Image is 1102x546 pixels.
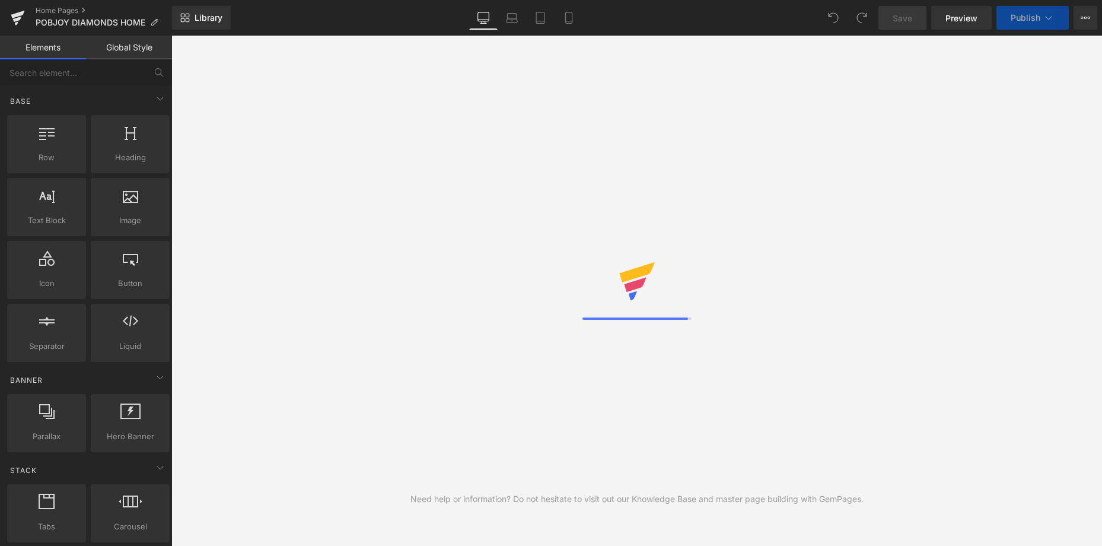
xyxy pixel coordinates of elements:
span: Liquid [94,340,166,353]
span: Tabs [11,520,82,533]
span: Button [94,277,166,290]
span: Banner [9,374,44,386]
span: Heading [94,151,166,164]
span: Separator [11,340,82,353]
a: Laptop [498,6,526,30]
span: Stack [9,465,38,476]
a: Global Style [86,36,172,59]
button: Redo [850,6,874,30]
span: POBJOY DIAMONDS HOME [36,18,145,27]
span: Parallax [11,430,82,443]
a: Home Pages [36,6,172,15]
span: Carousel [94,520,166,533]
a: Mobile [555,6,583,30]
button: Publish [996,6,1069,30]
button: More [1074,6,1097,30]
span: Row [11,151,82,164]
span: Publish [1011,13,1040,23]
a: Desktop [469,6,498,30]
span: Text Block [11,214,82,227]
span: Icon [11,277,82,290]
span: Base [9,96,32,107]
span: Library [195,12,222,23]
a: Tablet [526,6,555,30]
span: Save [893,12,912,24]
button: Undo [821,6,845,30]
span: Image [94,214,166,227]
span: Preview [945,12,977,24]
a: New Library [172,6,231,30]
span: Hero Banner [94,430,166,443]
div: Need help or information? Do not hesitate to visit out our Knowledge Base and master page buildin... [410,493,864,506]
a: Preview [931,6,992,30]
